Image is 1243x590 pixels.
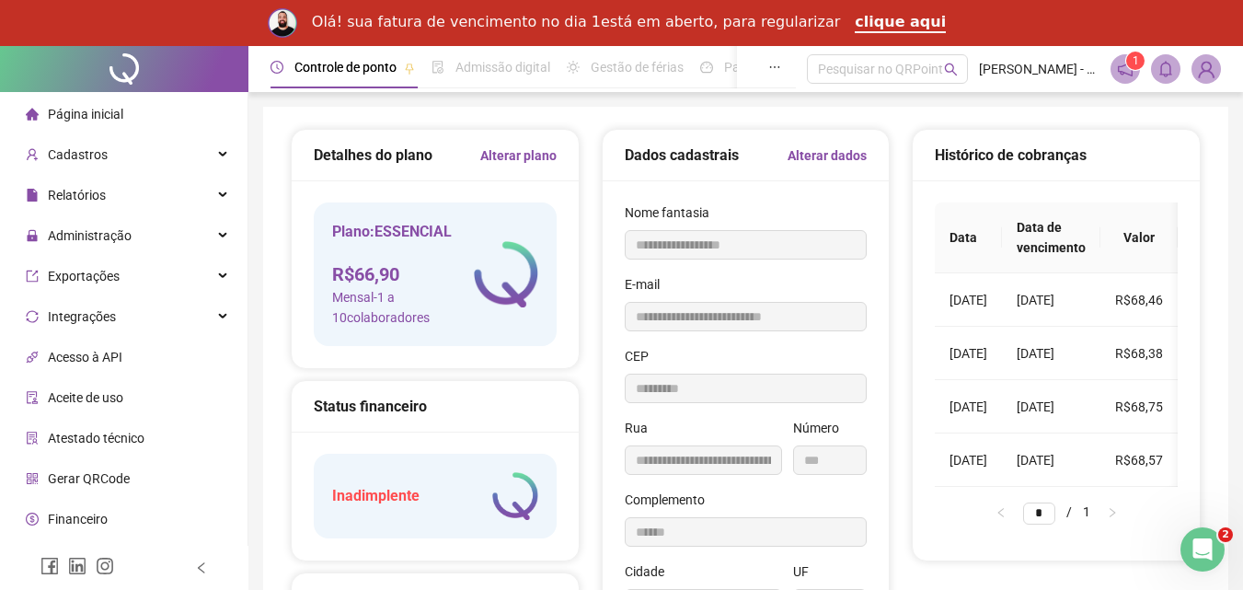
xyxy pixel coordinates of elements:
h4: R$ 66,90 [332,261,474,287]
span: instagram [96,557,114,575]
td: R$68,57 [1100,434,1178,487]
span: Controle de ponto [294,60,397,75]
li: 1/1 [1023,502,1090,524]
h5: Inadimplente [332,485,420,507]
td: [DATE] [935,273,1002,327]
span: Painel do DP [724,60,796,75]
th: Valor [1100,202,1178,273]
span: bell [1157,61,1174,77]
span: file [26,189,39,202]
span: lock [26,229,39,242]
span: / [1066,504,1072,519]
iframe: Intercom live chat [1180,527,1225,572]
span: dollar [26,513,39,526]
span: audit [26,391,39,404]
span: notification [1117,61,1134,77]
span: search [944,63,958,76]
li: Próxima página [1098,502,1127,524]
span: user-add [26,148,39,161]
li: Página anterior [986,502,1016,524]
h5: Detalhes do plano [314,145,432,167]
img: 88758 [1192,55,1220,83]
span: qrcode [26,472,39,485]
button: left [986,502,1016,524]
td: R$68,75 [1100,380,1178,434]
span: Admissão digital [455,60,550,75]
td: [DATE] [1002,327,1100,380]
span: clock-circle [270,61,283,74]
span: solution [26,432,39,445]
span: sync [26,310,39,323]
span: Gerar QRCode [48,471,130,486]
a: clique aqui [855,13,946,33]
img: logo-atual-colorida-simples.ef1a4d5a9bda94f4ab63.png [474,241,538,307]
span: export [26,270,39,283]
td: R$68,38 [1100,327,1178,380]
span: dashboard [700,61,713,74]
label: UF [793,561,821,582]
td: [DATE] [935,434,1002,487]
div: Status financeiro [314,395,557,418]
td: [DATE] [1002,273,1100,327]
span: Cadastros [48,147,108,162]
td: R$68,46 [1100,273,1178,327]
label: Número [793,418,851,438]
button: ellipsis [754,46,796,88]
label: Nome fantasia [625,202,721,223]
td: [DATE] [1002,434,1100,487]
sup: 1 [1126,52,1145,70]
span: Administração [48,228,132,243]
span: right [1107,507,1118,518]
h5: Dados cadastrais [625,145,739,167]
span: Gestão de férias [591,60,684,75]
span: sun [567,61,580,74]
span: ellipsis [768,61,781,74]
span: home [26,108,39,121]
h5: Plano: ESSENCIAL [332,221,474,243]
span: Mensal - 1 a 10 colaboradores [332,287,474,328]
td: [DATE] [1002,380,1100,434]
span: Integrações [48,309,116,324]
label: CEP [625,346,661,366]
span: file-done [432,61,444,74]
span: linkedin [68,557,86,575]
span: [PERSON_NAME] - Comercial Stefanes [979,59,1099,79]
a: Alterar dados [788,145,867,166]
span: pushpin [404,63,415,74]
span: Financeiro [48,512,108,526]
span: 1 [1133,54,1139,67]
td: [DATE] [935,327,1002,380]
span: api [26,351,39,364]
span: Exportações [48,269,120,283]
th: Data de vencimento [1002,202,1100,273]
img: Profile image for Rodolfo [268,8,297,38]
span: Página inicial [48,107,123,121]
span: Aceite de uso [48,390,123,405]
img: logo-atual-colorida-simples.ef1a4d5a9bda94f4ab63.png [492,472,538,520]
label: Cidade [625,561,676,582]
span: Relatórios [48,188,106,202]
th: Data [935,202,1002,273]
span: left [996,507,1007,518]
div: Olá! sua fatura de vencimento no dia 1está em aberto, para regularizar [312,13,841,31]
label: Complemento [625,490,717,510]
label: Rua [625,418,660,438]
td: [DATE] [935,380,1002,434]
span: facebook [40,557,59,575]
span: left [195,561,208,574]
span: 2 [1218,527,1233,542]
div: Histórico de cobranças [935,144,1178,167]
label: E-mail [625,274,672,295]
span: Atestado técnico [48,431,144,445]
span: Acesso à API [48,350,122,364]
button: right [1098,502,1127,524]
a: Alterar plano [480,145,557,166]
